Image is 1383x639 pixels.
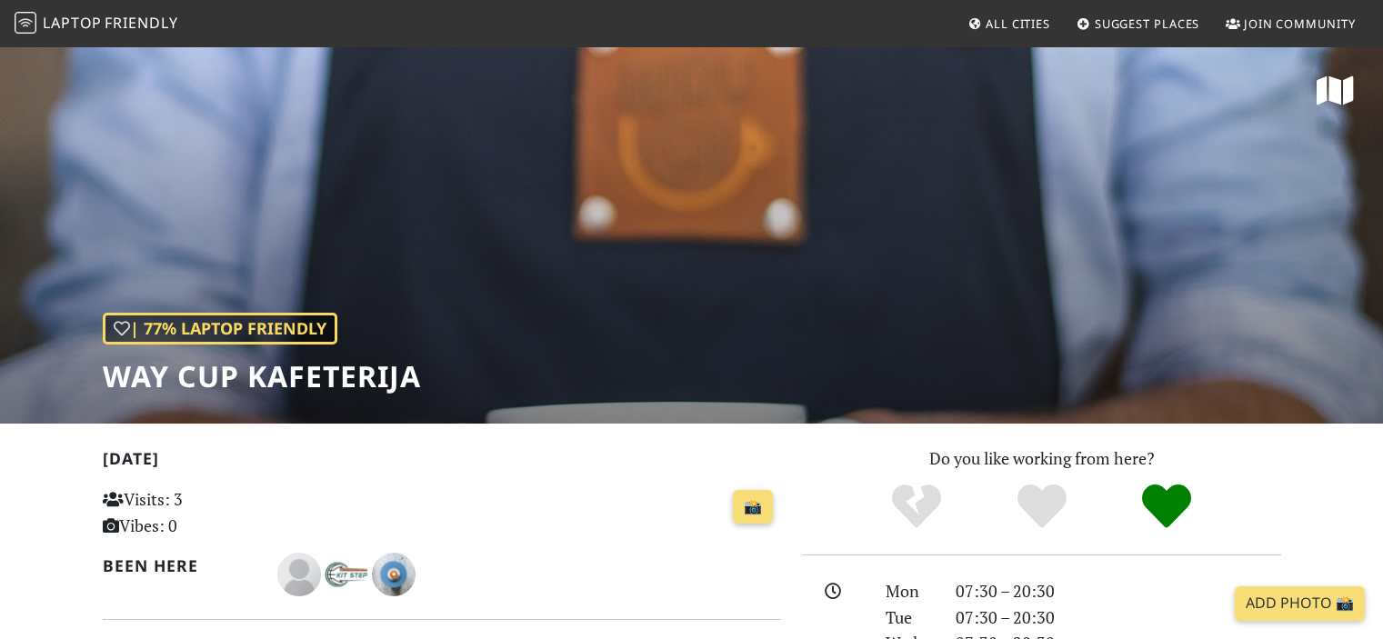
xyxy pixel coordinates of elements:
span: Aleksandar Čolić [372,562,416,584]
div: Definitely! [1104,482,1229,532]
img: 1851-kit.jpg [325,553,368,596]
a: Suggest Places [1069,7,1208,40]
p: Do you like working from here? [803,445,1281,472]
a: All Cities [960,7,1057,40]
span: Laptop [43,13,102,33]
div: 07:30 – 20:30 [945,604,1292,631]
p: Visits: 3 Vibes: 0 [103,486,315,539]
span: Radio Turnoff [277,562,325,584]
h1: Way Cup kafeterija [103,359,421,394]
div: | 77% Laptop Friendly [103,313,337,344]
img: 1837-aleksandar.jpg [372,553,416,596]
h2: [DATE] [103,449,781,475]
div: 07:30 – 20:30 [945,578,1292,604]
span: Join Community [1244,15,1356,32]
a: Add Photo 📸 [1235,586,1365,621]
img: blank-535327c66bd565773addf3077783bbfce4b00ec00e9fd257753287c682c7fa38.png [277,553,321,596]
a: 📸 [733,490,773,524]
img: LaptopFriendly [15,12,36,34]
div: No [854,482,979,532]
span: Kit Step [325,562,372,584]
span: Friendly [105,13,177,33]
a: LaptopFriendly LaptopFriendly [15,8,178,40]
div: Tue [875,604,944,631]
span: All Cities [986,15,1050,32]
span: Suggest Places [1095,15,1200,32]
a: Join Community [1218,7,1363,40]
h2: Been here [103,556,256,575]
div: Yes [979,482,1105,532]
div: Mon [875,578,944,604]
